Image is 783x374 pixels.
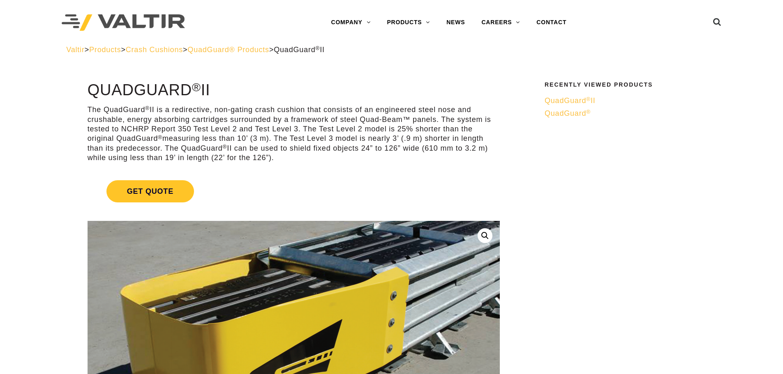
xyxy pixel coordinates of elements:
sup: ® [223,144,227,150]
sup: ® [158,134,162,140]
a: Get Quote [88,170,500,212]
a: COMPANY [323,14,379,31]
a: Crash Cushions [126,46,183,54]
span: QuadGuard II [274,46,325,54]
h2: Recently Viewed Products [545,82,711,88]
a: Valtir [66,46,84,54]
p: The QuadGuard II is a redirective, non-gating crash cushion that consists of an engineered steel ... [88,105,500,163]
div: > > > > [66,45,717,55]
a: CONTACT [528,14,575,31]
sup: ® [316,45,320,51]
sup: ® [586,96,591,102]
a: QuadGuard® [545,109,711,118]
span: QuadGuard II [545,96,596,105]
a: Products [89,46,121,54]
sup: ® [586,109,591,115]
a: PRODUCTS [379,14,438,31]
sup: ® [145,105,150,111]
span: QuadGuard [545,109,591,117]
sup: ® [192,80,201,94]
a: NEWS [438,14,473,31]
img: Valtir [62,14,185,31]
h1: QuadGuard II [88,82,500,99]
span: Get Quote [106,180,194,202]
a: CAREERS [473,14,528,31]
a: QuadGuard®II [545,96,711,106]
a: QuadGuard® Products [187,46,269,54]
